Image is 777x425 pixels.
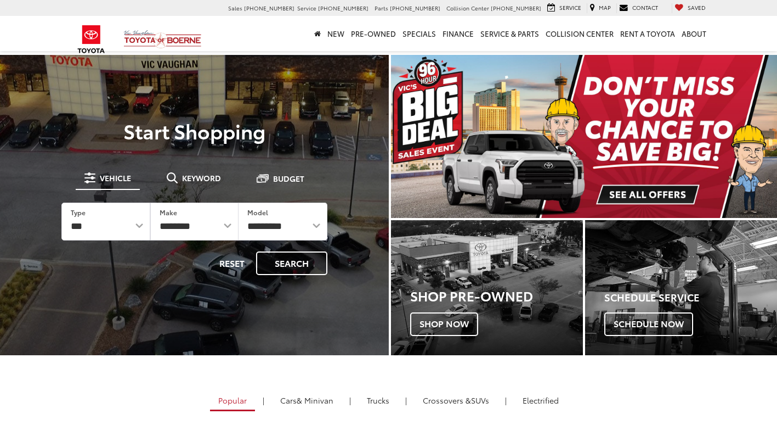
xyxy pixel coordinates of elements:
span: Map [599,3,611,12]
h3: Shop Pre-Owned [410,288,583,303]
a: About [678,16,710,51]
label: Make [160,208,177,217]
a: Specials [399,16,439,51]
a: Service & Parts: Opens in a new tab [477,16,542,51]
a: Rent a Toyota [617,16,678,51]
a: Map [587,3,614,13]
span: Schedule Now [604,312,693,335]
li: | [260,395,267,406]
span: [PHONE_NUMBER] [491,4,541,12]
span: Contact [632,3,658,12]
a: Collision Center [542,16,617,51]
a: Cars [272,391,342,410]
span: Service [297,4,316,12]
a: Home [311,16,324,51]
span: Shop Now [410,312,478,335]
img: Toyota [71,21,112,57]
button: Reset [210,251,254,275]
span: Collision Center [446,4,489,12]
label: Type [71,208,86,217]
a: Trucks [359,391,398,410]
span: [PHONE_NUMBER] [390,4,440,12]
a: New [324,16,348,51]
li: | [347,395,354,406]
a: Finance [439,16,477,51]
span: [PHONE_NUMBER] [318,4,368,12]
div: Toyota [391,220,583,355]
span: Saved [688,3,706,12]
label: Model [247,208,268,217]
span: Parts [375,4,388,12]
a: SUVs [415,391,497,410]
a: Schedule Service Schedule Now [585,220,777,355]
a: Contact [616,3,661,13]
a: Electrified [514,391,567,410]
a: My Saved Vehicles [672,3,708,13]
a: Popular [210,391,255,411]
a: Shop Pre-Owned Shop Now [391,220,583,355]
span: Vehicle [100,174,131,182]
span: & Minivan [297,395,333,406]
li: | [502,395,509,406]
img: Vic Vaughan Toyota of Boerne [123,30,202,49]
span: [PHONE_NUMBER] [244,4,294,12]
span: Crossovers & [423,395,471,406]
li: | [402,395,410,406]
h4: Schedule Service [604,292,777,303]
span: Service [559,3,581,12]
div: Toyota [585,220,777,355]
span: Budget [273,175,304,182]
a: Service [545,3,584,13]
span: Keyword [182,174,221,182]
p: Start Shopping [46,120,343,142]
span: Sales [228,4,242,12]
button: Search [256,251,327,275]
a: Pre-Owned [348,16,399,51]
